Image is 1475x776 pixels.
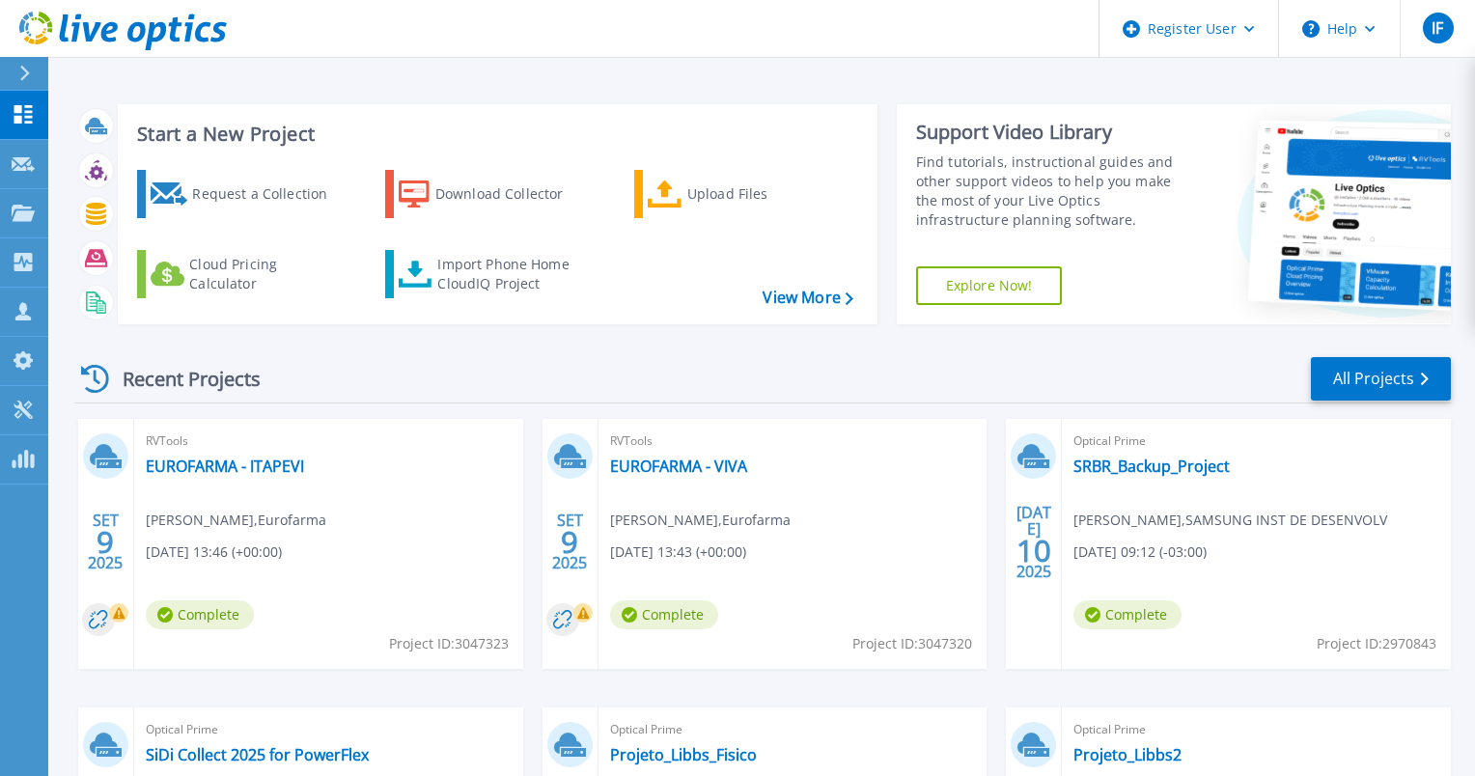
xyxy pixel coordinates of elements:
[1073,457,1230,476] a: SRBR_Backup_Project
[1016,507,1052,577] div: [DATE] 2025
[389,633,509,654] span: Project ID: 3047323
[1073,719,1439,740] span: Optical Prime
[610,457,747,476] a: EUROFARMA - VIVA
[87,507,124,577] div: SET 2025
[137,170,352,218] a: Request a Collection
[916,152,1194,230] div: Find tutorials, instructional guides and other support videos to help you make the most of your L...
[146,430,512,452] span: RVTools
[1073,600,1182,629] span: Complete
[146,541,282,563] span: [DATE] 13:46 (+00:00)
[1073,745,1182,764] a: Projeto_Libbs2
[385,170,600,218] a: Download Collector
[1311,357,1451,401] a: All Projects
[610,510,791,531] span: [PERSON_NAME] , Eurofarma
[916,266,1063,305] a: Explore Now!
[189,255,344,293] div: Cloud Pricing Calculator
[435,175,590,213] div: Download Collector
[74,355,287,402] div: Recent Projects
[852,633,972,654] span: Project ID: 3047320
[146,457,304,476] a: EUROFARMA - ITAPEVI
[1073,541,1207,563] span: [DATE] 09:12 (-03:00)
[551,507,588,577] div: SET 2025
[137,124,852,145] h3: Start a New Project
[146,719,512,740] span: Optical Prime
[437,255,588,293] div: Import Phone Home CloudIQ Project
[192,175,347,213] div: Request a Collection
[763,289,852,307] a: View More
[1016,542,1051,559] span: 10
[610,745,757,764] a: Projeto_Libbs_Fisico
[97,534,114,550] span: 9
[916,120,1194,145] div: Support Video Library
[1073,510,1387,531] span: [PERSON_NAME] , SAMSUNG INST DE DESENVOLV
[137,250,352,298] a: Cloud Pricing Calculator
[1073,430,1439,452] span: Optical Prime
[610,719,976,740] span: Optical Prime
[634,170,849,218] a: Upload Files
[146,510,326,531] span: [PERSON_NAME] , Eurofarma
[610,541,746,563] span: [DATE] 13:43 (+00:00)
[610,430,976,452] span: RVTools
[1432,20,1443,36] span: IF
[146,745,369,764] a: SiDi Collect 2025 for PowerFlex
[561,534,578,550] span: 9
[146,600,254,629] span: Complete
[610,600,718,629] span: Complete
[687,175,842,213] div: Upload Files
[1317,633,1436,654] span: Project ID: 2970843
